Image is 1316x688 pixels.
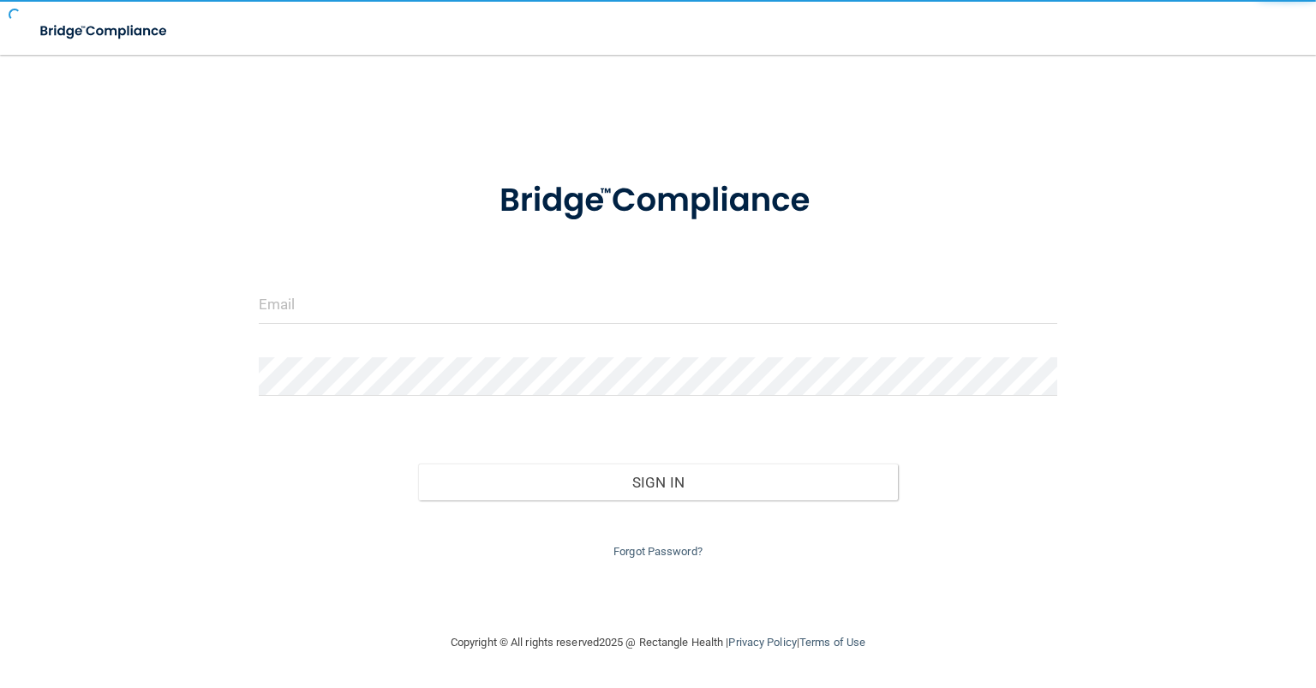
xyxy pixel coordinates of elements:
a: Forgot Password? [613,545,703,558]
img: bridge_compliance_login_screen.278c3ca4.svg [26,14,183,49]
button: Sign In [418,464,897,501]
img: bridge_compliance_login_screen.278c3ca4.svg [465,158,852,244]
div: Copyright © All rights reserved 2025 @ Rectangle Health | | [345,615,971,670]
a: Privacy Policy [728,636,796,649]
a: Terms of Use [799,636,865,649]
input: Email [259,285,1057,324]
